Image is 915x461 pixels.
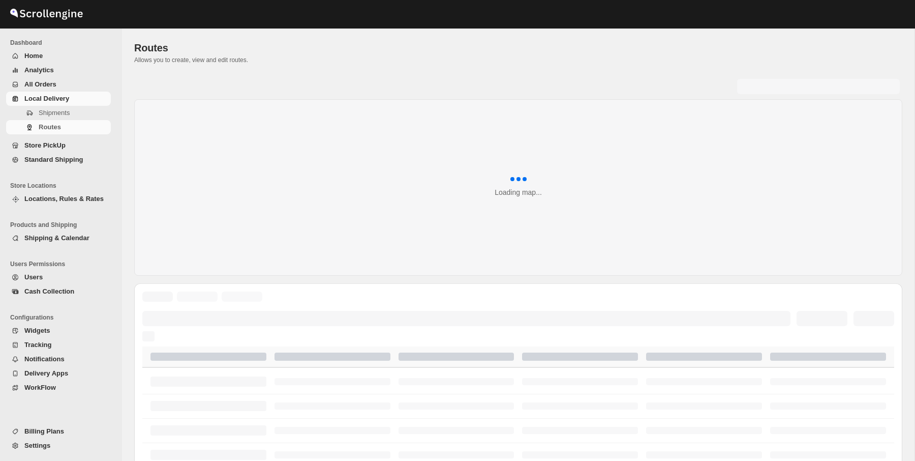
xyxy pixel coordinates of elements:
span: Billing Plans [24,427,64,435]
span: All Orders [24,80,56,88]
span: WorkFlow [24,384,56,391]
button: Tracking [6,338,111,352]
button: Notifications [6,352,111,366]
span: Store Locations [10,182,115,190]
button: Analytics [6,63,111,77]
span: Shipping & Calendar [24,234,89,242]
button: Shipments [6,106,111,120]
span: Notifications [24,355,65,363]
button: All Orders [6,77,111,92]
span: Routes [134,42,168,53]
span: Store PickUp [24,141,66,149]
button: Users [6,270,111,284]
button: Cash Collection [6,284,111,299]
div: Loading map... [495,187,542,197]
button: Routes [6,120,111,134]
button: Home [6,49,111,63]
span: Delivery Apps [24,369,68,377]
button: Settings [6,439,111,453]
button: Shipping & Calendar [6,231,111,245]
span: Configurations [10,313,115,322]
button: WorkFlow [6,381,111,395]
span: Tracking [24,341,51,349]
span: Locations, Rules & Rates [24,195,104,203]
span: Dashboard [10,39,115,47]
span: Settings [24,442,50,449]
span: Products and Shipping [10,221,115,229]
span: Local Delivery [24,95,69,102]
span: Shipments [39,109,70,117]
span: Analytics [24,66,54,74]
span: Standard Shipping [24,156,83,163]
button: Widgets [6,324,111,338]
span: Users [24,273,43,281]
button: Billing Plans [6,424,111,439]
span: Widgets [24,327,50,334]
button: Locations, Rules & Rates [6,192,111,206]
button: Delivery Apps [6,366,111,381]
span: Cash Collection [24,287,74,295]
span: Home [24,52,43,60]
span: Routes [39,123,61,131]
span: Users Permissions [10,260,115,268]
p: Allows you to create, view and edit routes. [134,56,902,64]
